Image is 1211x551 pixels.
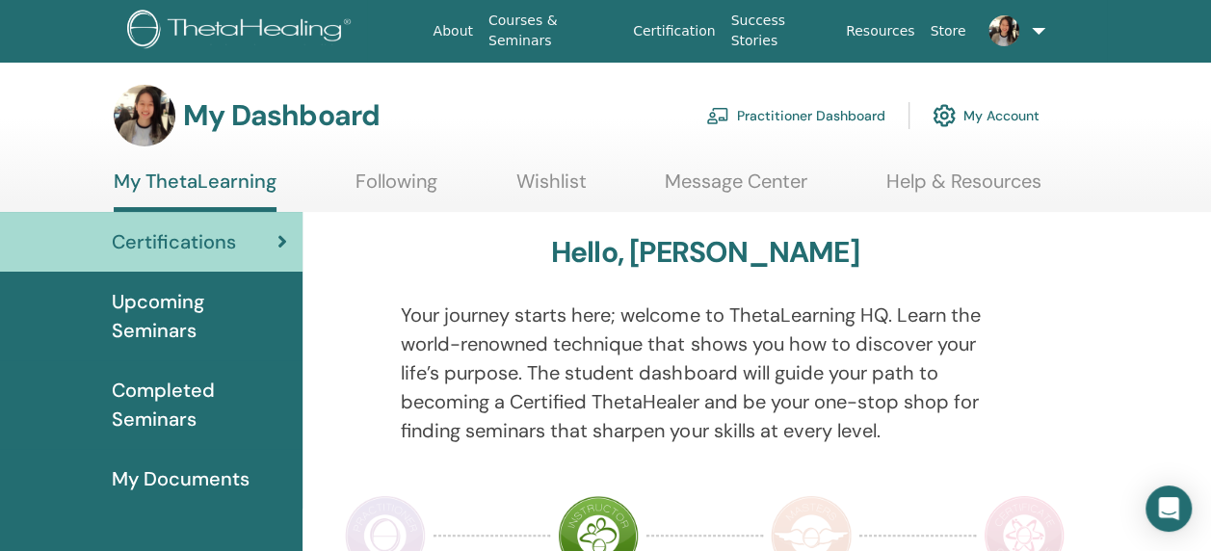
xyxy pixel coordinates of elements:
[886,170,1041,207] a: Help & Resources
[551,235,859,270] h3: Hello, [PERSON_NAME]
[516,170,587,207] a: Wishlist
[933,99,956,132] img: cog.svg
[988,15,1019,46] img: default.jpg
[127,10,357,53] img: logo.png
[183,98,380,133] h3: My Dashboard
[112,287,287,345] span: Upcoming Seminars
[401,301,1009,445] p: Your journey starts here; welcome to ThetaLearning HQ. Learn the world-renowned technique that sh...
[112,376,287,433] span: Completed Seminars
[481,3,625,59] a: Courses & Seminars
[625,13,723,49] a: Certification
[425,13,480,49] a: About
[665,170,807,207] a: Message Center
[706,107,729,124] img: chalkboard-teacher.svg
[922,13,973,49] a: Store
[723,3,837,59] a: Success Stories
[114,85,175,146] img: default.jpg
[1145,485,1192,532] div: Open Intercom Messenger
[355,170,437,207] a: Following
[706,94,885,137] a: Practitioner Dashboard
[112,227,236,256] span: Certifications
[114,170,276,212] a: My ThetaLearning
[933,94,1040,137] a: My Account
[112,464,250,493] span: My Documents
[838,13,923,49] a: Resources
